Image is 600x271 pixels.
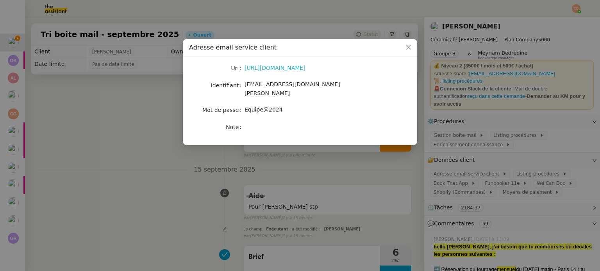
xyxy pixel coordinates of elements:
[400,39,417,56] button: Close
[226,122,245,133] label: Note
[245,65,305,71] a: [URL][DOMAIN_NAME]
[245,81,340,96] span: [EMAIL_ADDRESS][DOMAIN_NAME][PERSON_NAME]
[189,44,277,51] span: Adresse email service client
[202,105,245,115] label: Mot de passe
[211,80,245,91] label: Identifiant
[245,106,283,113] span: Equipe@2024
[231,63,245,74] label: Url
